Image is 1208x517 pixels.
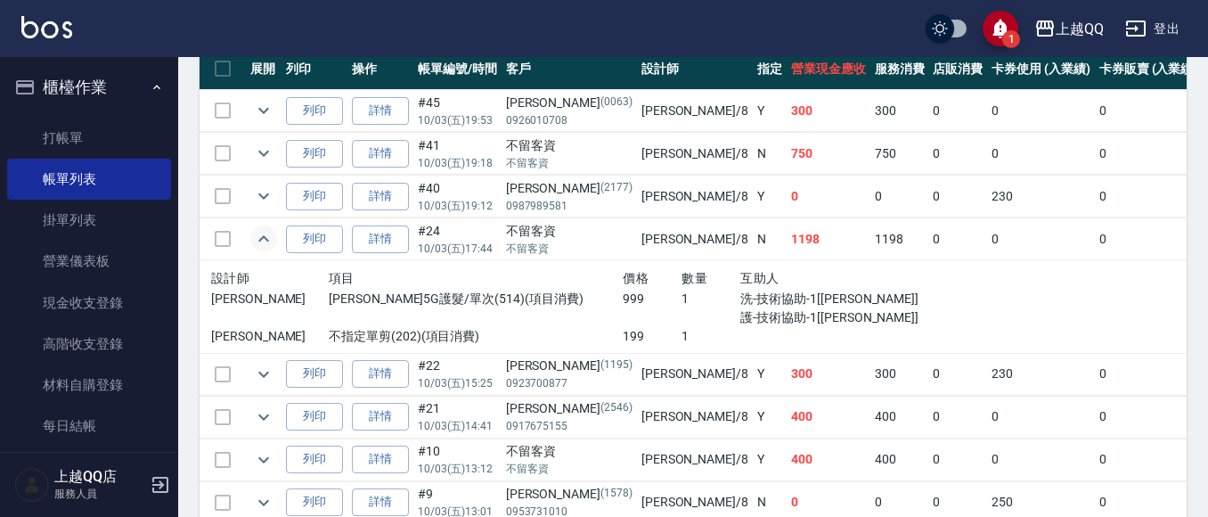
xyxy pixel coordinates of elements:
[7,406,171,447] a: 每日結帳
[1095,396,1203,438] td: 0
[506,155,633,171] p: 不留客資
[506,399,633,418] div: [PERSON_NAME]
[352,183,409,210] a: 詳情
[352,97,409,125] a: 詳情
[637,353,753,395] td: [PERSON_NAME] /8
[250,183,277,209] button: expand row
[7,118,171,159] a: 打帳單
[418,375,497,391] p: 10/03 (五) 15:25
[246,48,282,90] th: 展開
[787,90,870,132] td: 300
[7,283,171,324] a: 現金收支登錄
[418,155,497,171] p: 10/03 (五) 19:18
[987,439,1095,480] td: 0
[600,94,633,112] p: (0063)
[286,403,343,431] button: 列印
[282,48,347,90] th: 列印
[623,290,682,308] p: 999
[1118,12,1187,45] button: 登出
[413,90,502,132] td: #45
[787,218,870,260] td: 1198
[250,361,277,388] button: expand row
[7,200,171,241] a: 掛單列表
[870,439,929,480] td: 400
[286,446,343,473] button: 列印
[787,353,870,395] td: 300
[870,353,929,395] td: 300
[1095,439,1203,480] td: 0
[250,140,277,167] button: expand row
[352,360,409,388] a: 詳情
[250,447,277,473] button: expand row
[600,179,633,198] p: (2177)
[928,133,987,175] td: 0
[987,218,1095,260] td: 0
[753,176,787,217] td: Y
[870,218,929,260] td: 1198
[753,439,787,480] td: Y
[250,226,277,252] button: expand row
[418,198,497,214] p: 10/03 (五) 19:12
[1095,90,1203,132] td: 0
[54,486,145,502] p: 服務人員
[413,218,502,260] td: #24
[870,90,929,132] td: 300
[753,218,787,260] td: N
[413,439,502,480] td: #10
[928,90,987,132] td: 0
[286,140,343,168] button: 列印
[870,396,929,438] td: 400
[506,442,633,461] div: 不留客資
[7,159,171,200] a: 帳單列表
[987,48,1095,90] th: 卡券使用 (入業績)
[352,226,409,253] a: 詳情
[506,418,633,434] p: 0917675155
[502,48,637,90] th: 客戶
[637,176,753,217] td: [PERSON_NAME] /8
[1095,48,1203,90] th: 卡券販賣 (入業績)
[506,94,633,112] div: [PERSON_NAME]
[211,327,329,346] p: [PERSON_NAME]
[286,97,343,125] button: 列印
[637,439,753,480] td: [PERSON_NAME] /8
[987,133,1095,175] td: 0
[14,467,50,503] img: Person
[637,90,753,132] td: [PERSON_NAME] /8
[1095,218,1203,260] td: 0
[740,308,917,327] p: 護-技術協助-1[[PERSON_NAME]]
[740,271,779,285] span: 互助人
[870,48,929,90] th: 服務消費
[928,439,987,480] td: 0
[928,48,987,90] th: 店販消費
[637,396,753,438] td: [PERSON_NAME] /8
[987,353,1095,395] td: 230
[787,396,870,438] td: 400
[286,183,343,210] button: 列印
[352,446,409,473] a: 詳情
[928,218,987,260] td: 0
[418,241,497,257] p: 10/03 (五) 17:44
[352,488,409,516] a: 詳情
[753,396,787,438] td: Y
[250,489,277,516] button: expand row
[413,48,502,90] th: 帳單編號/時間
[286,226,343,253] button: 列印
[637,48,753,90] th: 設計師
[329,327,623,346] p: 不指定單剪(202)(項目消費)
[211,290,329,308] p: [PERSON_NAME]
[329,271,355,285] span: 項目
[7,447,171,488] a: 排班表
[250,97,277,124] button: expand row
[413,396,502,438] td: #21
[870,176,929,217] td: 0
[987,396,1095,438] td: 0
[506,241,633,257] p: 不留客資
[506,485,633,504] div: [PERSON_NAME]
[506,461,633,477] p: 不留客資
[211,271,249,285] span: 設計師
[506,179,633,198] div: [PERSON_NAME]
[753,133,787,175] td: N
[600,357,633,375] p: (1195)
[682,271,707,285] span: 數量
[1002,30,1020,48] span: 1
